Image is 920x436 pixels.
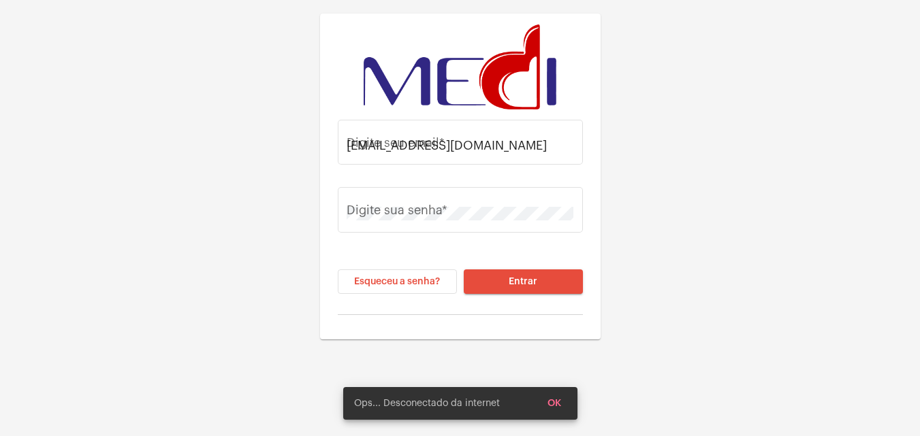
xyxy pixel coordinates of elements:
span: Ops... Desconectado da internet [354,397,500,410]
button: OK [537,391,572,416]
button: Entrar [464,269,583,294]
button: Esqueceu a senha? [338,269,457,294]
input: Digite seu email [347,139,573,152]
span: OK [548,399,561,408]
span: Esqueceu a senha? [354,277,440,286]
span: Entrar [509,277,537,286]
img: d3a1b5fa-500b-b90f-5a1c-719c20e9830b.png [364,24,556,110]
